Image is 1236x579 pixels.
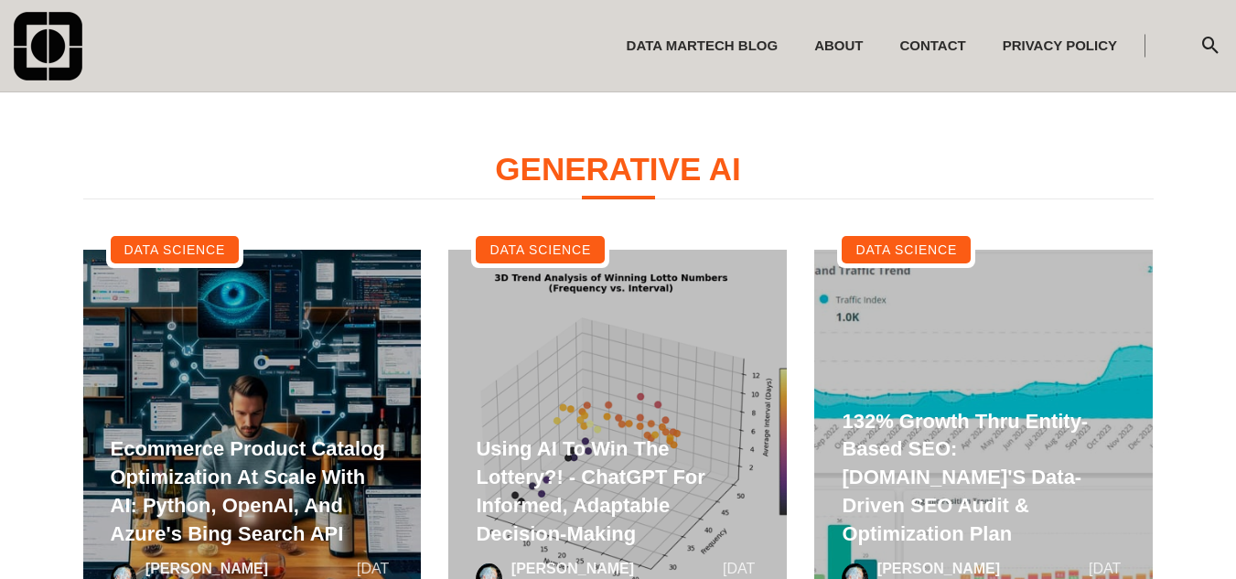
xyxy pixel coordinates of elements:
h1: Generative AI [83,152,1154,199]
img: comando-590 [14,12,82,80]
a: Ecommerce Product Catalog Optimization at Scale with AI: Python, OpenAI, and Azure's Bing Search API [111,435,394,548]
a: 132% Growth thru Entity-Based SEO: [DOMAIN_NAME]'s Data-Driven SEO Audit & Optimization Plan [842,408,1125,549]
a: data science [842,236,971,263]
a: Using AI to Win the Lottery?! - ChatGPT for Informed, Adaptable Decision-Making [476,435,759,548]
iframe: Chat Widget [1145,491,1236,579]
a: data science [476,236,605,263]
a: data science [111,236,240,263]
